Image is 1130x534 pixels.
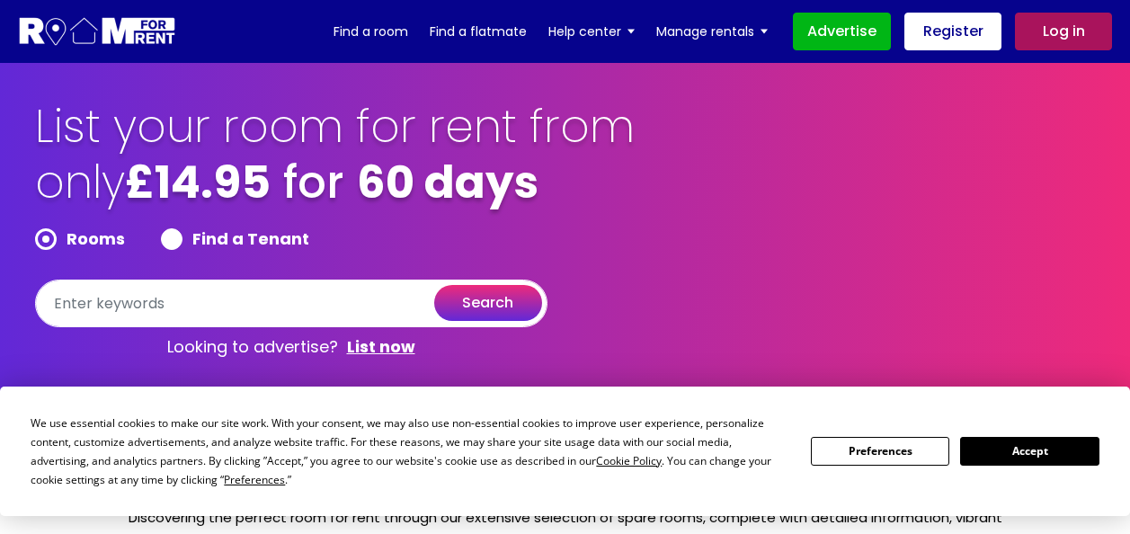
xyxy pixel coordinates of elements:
b: £14.95 [125,150,271,214]
b: 60 days [357,150,538,214]
a: Register [904,13,1001,50]
input: Enter keywords [35,280,547,327]
img: Logo for Room for Rent, featuring a welcoming design with a house icon and modern typography [18,15,177,49]
a: Find a room [334,18,408,45]
label: Find a Tenant [161,228,309,250]
a: List now [347,336,415,358]
label: Rooms [35,228,125,250]
button: Accept [960,437,1099,465]
button: Preferences [811,437,949,465]
a: Log in [1015,13,1112,50]
span: Preferences [224,472,285,487]
p: Looking to advertise? [35,327,547,367]
a: Advertise [793,13,891,50]
button: search [434,285,542,321]
span: for [283,150,344,214]
a: Find a flatmate [430,18,527,45]
a: Help center [548,18,635,45]
div: We use essential cookies to make our site work. With your consent, we may also use non-essential ... [31,414,789,489]
a: Manage rentals [656,18,768,45]
h1: List your room for rent from only [35,99,637,228]
span: Cookie Policy [596,453,662,468]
